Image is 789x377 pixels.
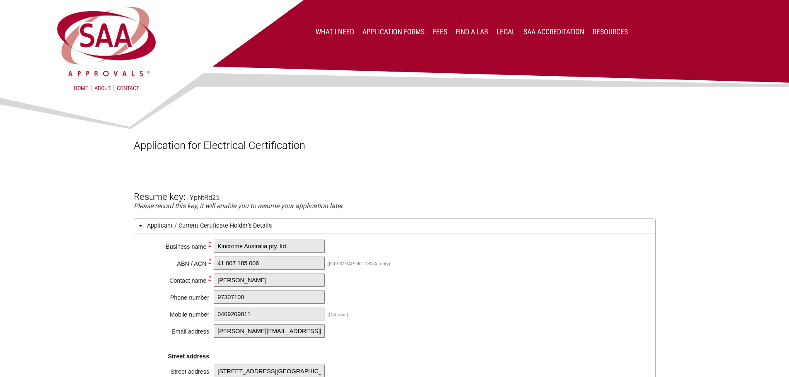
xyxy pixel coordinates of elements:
[147,326,209,334] div: Email address
[147,292,209,300] div: Phone number
[456,28,488,36] a: Find a lab
[147,258,209,266] div: ABN / ACN
[208,241,211,247] span: This is the business name of the Certificate Holder who will be legally responsible for the elect...
[208,258,211,264] span: Australian applicants must include their Australian Business Number (ABN) or their Australian Com...
[134,202,344,210] em: Please record this key, it will enable you to resume your application later.
[327,312,348,317] div: (Optional)
[497,28,515,36] a: Legal
[190,194,220,202] div: YpNtRd25
[117,85,139,91] a: Contact
[92,85,113,91] a: About
[168,353,209,360] strong: Street address
[147,241,209,249] div: Business name
[433,28,447,36] a: Fees
[134,219,656,233] h3: Applicant / Current Certificate Holder’s Details
[134,139,656,151] h1: Application for Electrical Certification
[55,5,158,78] img: SAA Approvals
[147,366,209,374] div: Street address
[316,28,354,36] a: What I Need
[327,261,390,266] div: ([GEOGRAPHIC_DATA] only)
[362,28,425,36] a: Application Forms
[147,275,209,283] div: Contact name
[524,28,584,36] a: SAA Accreditation
[147,309,209,317] div: Mobile number
[208,275,211,281] span: This is the contact details (name, ph, fax, email) of the person who owns the business, or is an ...
[593,28,628,36] a: Resources
[74,85,88,91] a: Home
[134,178,186,202] h3: Resume key:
